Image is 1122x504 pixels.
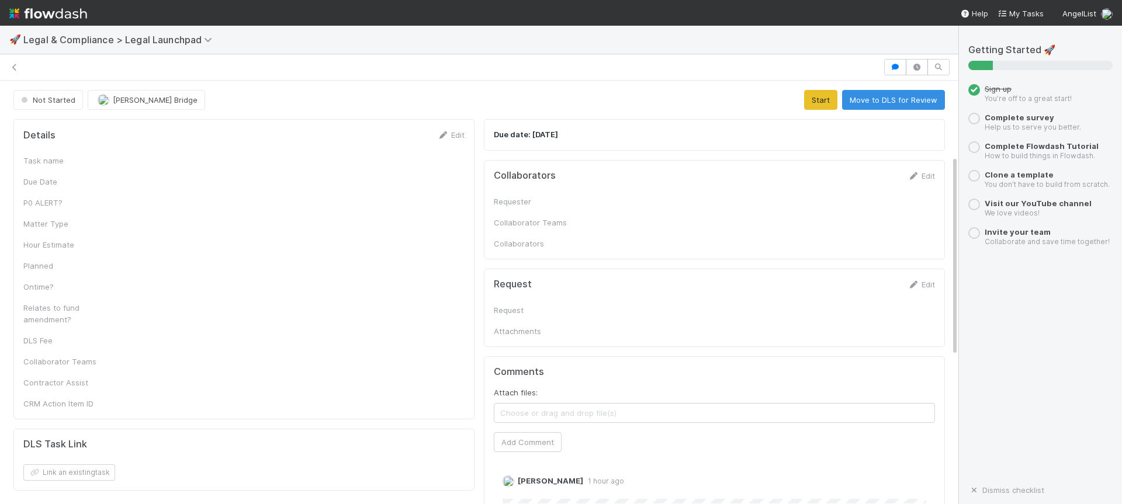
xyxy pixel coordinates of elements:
[985,113,1054,122] a: Complete survey
[9,4,87,23] img: logo-inverted-e16ddd16eac7371096b0.svg
[494,130,558,139] strong: Due date: [DATE]
[985,237,1110,246] small: Collaborate and save time together!
[503,475,514,487] img: avatar_a9dc15fe-0eaf-4eb9-9188-2685c8717549.png
[985,227,1051,237] a: Invite your team
[23,176,111,187] div: Due Date
[494,432,562,452] button: Add Comment
[494,170,556,182] h5: Collaborators
[985,141,1099,151] a: Complete Flowdash Tutorial
[23,302,111,325] div: Relates to fund amendment?
[23,218,111,230] div: Matter Type
[968,44,1113,56] h5: Getting Started 🚀
[494,217,581,228] div: Collaborator Teams
[908,280,935,289] a: Edit
[13,90,83,110] button: Not Started
[985,180,1110,189] small: You don’t have to build from scratch.
[518,476,583,485] span: [PERSON_NAME]
[842,90,945,110] button: Move to DLS for Review
[23,356,111,367] div: Collaborator Teams
[494,387,538,398] label: Attach files:
[985,123,1081,131] small: Help us to serve you better.
[23,155,111,166] div: Task name
[494,238,581,249] div: Collaborators
[908,171,935,180] a: Edit
[23,335,111,346] div: DLS Fee
[985,208,1040,217] small: We love videos!
[1101,8,1113,20] img: avatar_a9dc15fe-0eaf-4eb9-9188-2685c8717549.png
[23,260,111,272] div: Planned
[494,325,581,337] div: Attachments
[19,95,75,105] span: Not Started
[23,239,111,251] div: Hour Estimate
[23,197,111,208] div: P0 ALERT?
[998,9,1044,18] span: My Tasks
[583,477,624,485] span: 1 hour ago
[985,170,1054,179] a: Clone a template
[494,279,532,290] h5: Request
[23,130,56,141] h5: Details
[23,398,111,409] div: CRM Action Item ID
[960,8,988,19] div: Help
[985,84,1012,93] span: Sign up
[23,377,111,388] div: Contractor Assist
[23,34,218,46] span: Legal & Compliance > Legal Launchpad
[494,404,934,422] span: Choose or drag and drop file(s)
[23,439,87,450] h5: DLS Task Link
[998,8,1044,19] a: My Tasks
[9,34,21,44] span: 🚀
[494,366,935,378] h5: Comments
[1062,9,1096,18] span: AngelList
[23,281,111,293] div: Ontime?
[985,151,1095,160] small: How to build things in Flowdash.
[985,199,1092,208] a: Visit our YouTube channel
[494,196,581,207] div: Requester
[985,94,1072,103] small: You’re off to a great start!
[804,90,837,110] button: Start
[23,464,115,481] button: Link an existingtask
[494,304,581,316] div: Request
[968,485,1044,495] a: Dismiss checklist
[437,130,465,140] a: Edit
